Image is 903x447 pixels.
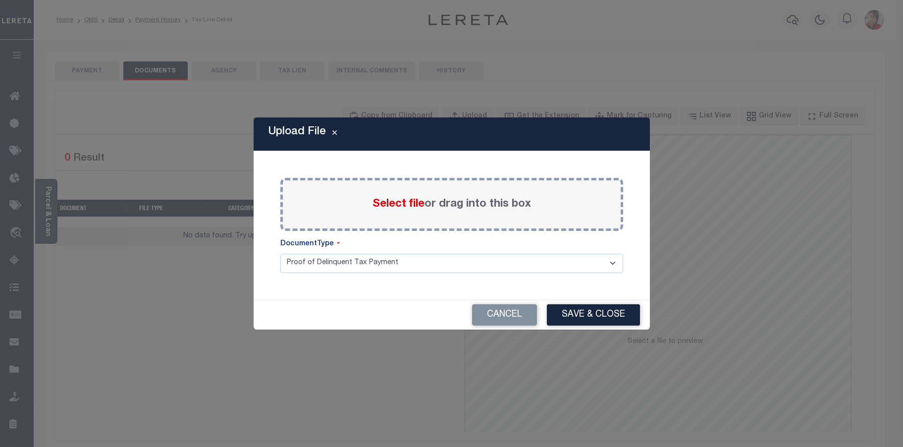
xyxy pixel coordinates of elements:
[372,199,425,210] span: Select file
[472,304,537,326] button: Cancel
[280,239,340,250] label: DocumentType
[326,128,343,140] button: Close
[372,196,531,213] label: or drag into this box
[547,304,640,326] button: Save & Close
[268,125,326,138] h5: Upload File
